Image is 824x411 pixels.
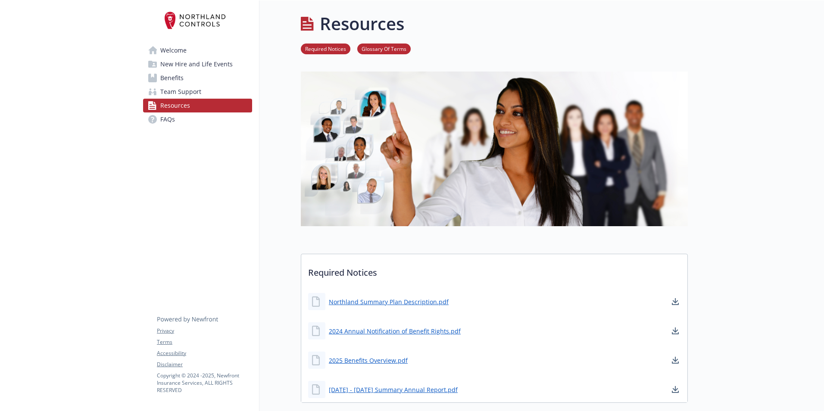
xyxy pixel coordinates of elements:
span: Resources [160,99,190,112]
a: Disclaimer [157,361,252,368]
a: Northland Summary Plan Description.pdf [329,297,449,306]
a: New Hire and Life Events [143,57,252,71]
span: New Hire and Life Events [160,57,233,71]
a: Benefits [143,71,252,85]
a: Team Support [143,85,252,99]
a: Accessibility [157,349,252,357]
p: Copyright © 2024 - 2025 , Newfront Insurance Services, ALL RIGHTS RESERVED [157,372,252,394]
a: Terms [157,338,252,346]
a: 2024 Annual Notification of Benefit Rights.pdf [329,327,461,336]
a: 2025 Benefits Overview.pdf [329,356,408,365]
a: Glossary Of Terms [357,44,411,53]
span: Team Support [160,85,201,99]
a: download document [670,384,680,395]
span: FAQs [160,112,175,126]
a: Privacy [157,327,252,335]
h1: Resources [320,11,404,37]
a: Welcome [143,44,252,57]
p: Required Notices [301,254,687,286]
a: [DATE] - [DATE] Summary Annual Report.pdf [329,385,458,394]
span: Welcome [160,44,187,57]
a: FAQs [143,112,252,126]
span: Benefits [160,71,184,85]
img: resources page banner [301,72,688,226]
a: download document [670,326,680,336]
a: Required Notices [301,44,350,53]
a: download document [670,296,680,307]
a: download document [670,355,680,365]
a: Resources [143,99,252,112]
